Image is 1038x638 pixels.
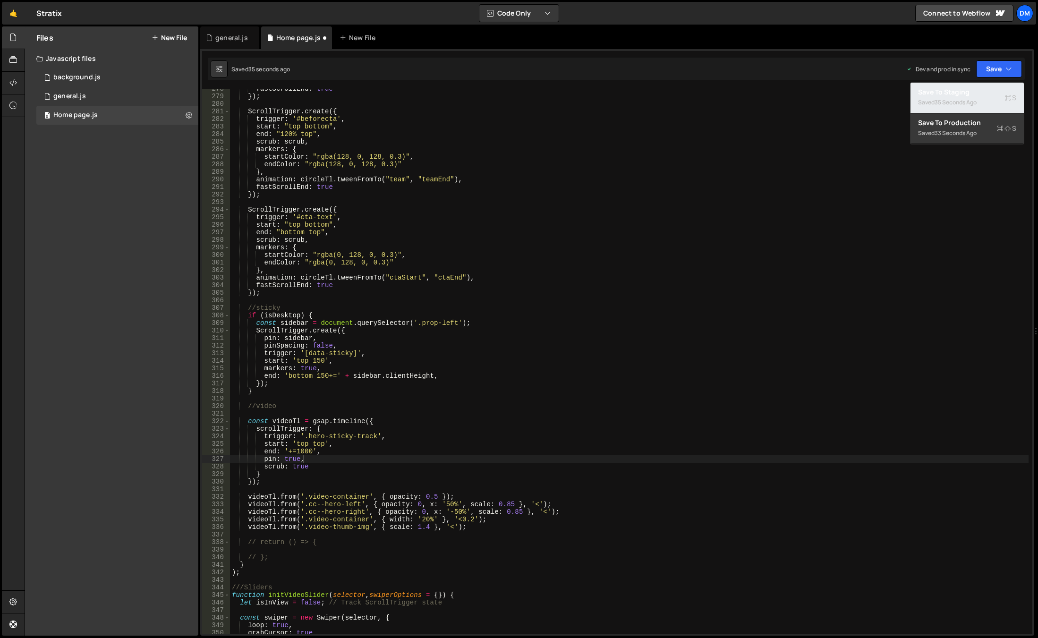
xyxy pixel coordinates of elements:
div: 349 [202,621,230,629]
div: 348 [202,614,230,621]
div: 288 [202,161,230,168]
div: 316 [202,372,230,380]
div: 331 [202,485,230,493]
div: 35 seconds ago [248,65,290,73]
div: 313 [202,349,230,357]
div: 315 [202,365,230,372]
div: 319 [202,395,230,402]
div: 306 [202,297,230,304]
div: 287 [202,153,230,161]
div: 307 [202,304,230,312]
div: 35 seconds ago [935,98,977,106]
div: 305 [202,289,230,297]
div: 280 [202,100,230,108]
div: 342 [202,569,230,576]
div: 309 [202,319,230,327]
a: Connect to Webflow [915,5,1013,22]
div: 336 [202,523,230,531]
div: 297 [202,229,230,236]
div: 278 [202,85,230,93]
div: 321 [202,410,230,417]
span: S [1004,93,1016,102]
div: 334 [202,508,230,516]
span: S [997,124,1016,133]
div: 350 [202,629,230,637]
div: 286 [202,145,230,153]
div: 16575/45802.js [36,87,198,106]
div: 304 [202,281,230,289]
div: 289 [202,168,230,176]
div: 296 [202,221,230,229]
div: 333 [202,501,230,508]
div: 291 [202,183,230,191]
div: 300 [202,251,230,259]
div: 310 [202,327,230,334]
div: 298 [202,236,230,244]
div: Save to Staging [918,87,1016,97]
div: 311 [202,334,230,342]
button: New File [152,34,187,42]
div: 335 [202,516,230,523]
a: 🤙 [2,2,25,25]
div: 346 [202,599,230,606]
div: 285 [202,138,230,145]
button: Save [976,60,1022,77]
div: general.js [53,92,86,101]
div: background.js [53,73,101,82]
div: 325 [202,440,230,448]
div: Save to Production [918,118,1016,128]
div: 330 [202,478,230,485]
div: Javascript files [25,49,198,68]
div: 332 [202,493,230,501]
div: Saved [231,65,290,73]
div: 322 [202,417,230,425]
div: 337 [202,531,230,538]
div: Home page.js [276,33,321,43]
div: 299 [202,244,230,251]
div: Code Only [910,82,1024,145]
div: Saved [918,97,1016,108]
div: Stratix [36,8,62,19]
div: 347 [202,606,230,614]
div: 292 [202,191,230,198]
div: 340 [202,553,230,561]
div: 324 [202,433,230,440]
div: Dev and prod in sync [906,65,970,73]
div: Home page.js [53,111,98,119]
div: 341 [202,561,230,569]
div: 16575/45066.js [36,68,198,87]
div: general.js [215,33,248,43]
div: 284 [202,130,230,138]
div: 338 [202,538,230,546]
div: 317 [202,380,230,387]
div: 344 [202,584,230,591]
h2: Files [36,33,53,43]
button: Save to StagingS Saved35 seconds ago [910,83,1024,113]
div: 318 [202,387,230,395]
div: 294 [202,206,230,213]
button: Code Only [479,5,559,22]
div: New File [340,33,379,43]
div: 345 [202,591,230,599]
div: 326 [202,448,230,455]
div: 314 [202,357,230,365]
div: 339 [202,546,230,553]
div: 320 [202,402,230,410]
div: 303 [202,274,230,281]
div: 279 [202,93,230,100]
div: 323 [202,425,230,433]
div: 282 [202,115,230,123]
div: 328 [202,463,230,470]
div: 16575/45977.js [36,106,198,125]
div: 290 [202,176,230,183]
div: 312 [202,342,230,349]
div: 293 [202,198,230,206]
span: 0 [44,112,50,120]
div: 301 [202,259,230,266]
div: 283 [202,123,230,130]
button: Save to ProductionS Saved33 seconds ago [910,113,1024,144]
div: 327 [202,455,230,463]
a: Dm [1016,5,1033,22]
div: 308 [202,312,230,319]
